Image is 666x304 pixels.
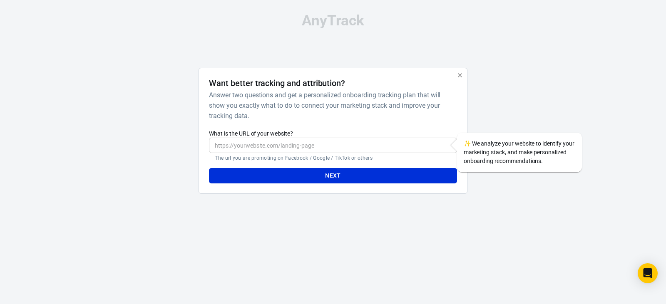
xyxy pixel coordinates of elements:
button: Next [209,168,457,183]
div: We analyze your website to identify your marketing stack, and make personalized onboarding recomm... [457,133,582,172]
div: AnyTrack [125,13,541,28]
div: Open Intercom Messenger [638,263,658,283]
input: https://yourwebsite.com/landing-page [209,138,457,153]
label: What is the URL of your website? [209,129,457,138]
p: The url you are promoting on Facebook / Google / TikTok or others [215,155,451,161]
h6: Answer two questions and get a personalized onboarding tracking plan that will show you exactly w... [209,90,453,121]
h4: Want better tracking and attribution? [209,78,345,88]
span: sparkles [464,140,471,147]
